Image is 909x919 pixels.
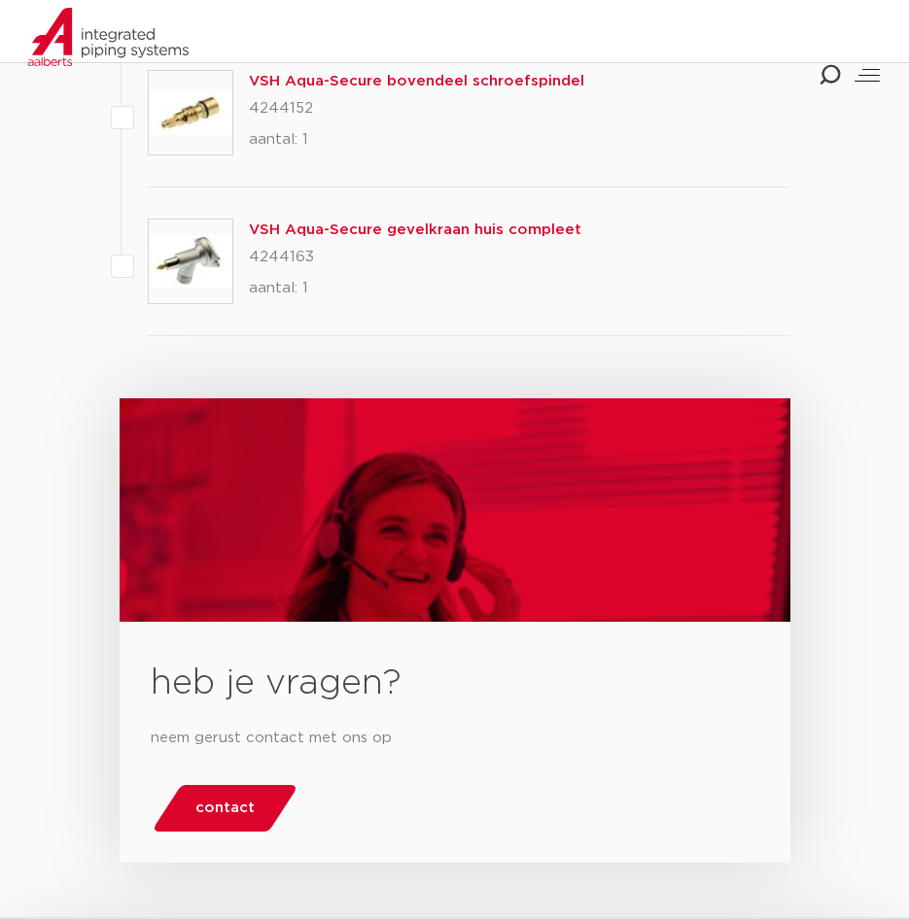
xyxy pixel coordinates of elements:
[249,74,584,88] a: VSH Aqua-Secure bovendeel schroefspindel
[151,785,298,832] a: contact
[249,124,584,155] p: aantal: 1
[151,723,759,754] p: neem gerust contact met ons op
[249,222,581,237] a: VSH Aqua-Secure gevelkraan huis compleet
[195,793,255,824] span: contact
[249,242,581,273] p: 4244163
[149,71,232,154] img: Thumbnail for VSH Aqua-Secure bovendeel schroefspindel
[151,661,759,707] h2: heb je vragen?
[149,220,232,303] img: Thumbnail for VSH Aqua-Secure gevelkraan huis compleet
[249,273,581,304] p: aantal: 1
[249,93,584,124] p: 4244152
